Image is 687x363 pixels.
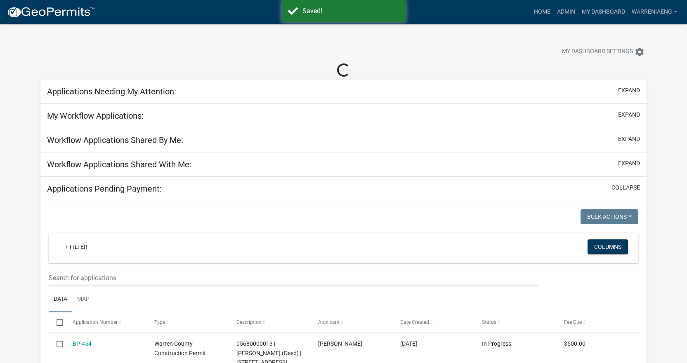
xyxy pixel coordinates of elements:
datatable-header-cell: Fee Due [556,312,638,332]
button: expand [618,86,640,95]
span: Date Created [400,319,429,325]
span: Status [482,319,496,325]
div: Saved! [302,6,399,16]
a: Data [49,286,72,313]
button: Bulk Actions [581,209,638,224]
datatable-header-cell: Status [474,312,556,332]
datatable-header-cell: Application Number [65,312,147,332]
a: BP-454 [73,340,92,347]
h5: Applications Needing My Attention: [47,87,176,96]
button: Columns [588,239,628,254]
span: 09/14/2025 [400,340,417,347]
a: WarrenIAEng [628,4,680,20]
a: + Filter [59,239,94,254]
span: Application Number [73,319,118,325]
span: lee larsen [318,340,362,347]
button: expand [618,110,640,119]
a: My Dashboard [578,4,628,20]
h5: Applications Pending Payment: [47,184,162,194]
span: Fee Due [564,319,582,325]
h5: My Workflow Applications: [47,111,144,121]
span: Description [236,319,262,325]
a: Map [72,286,94,313]
span: Type [154,319,165,325]
a: Home [531,4,554,20]
datatable-header-cell: Date Created [392,312,475,332]
span: My Dashboard Settings [562,47,633,57]
h5: Workflow Applications Shared With Me: [47,159,191,169]
button: collapse [611,183,640,192]
h5: Workflow Applications Shared By Me: [47,135,183,145]
datatable-header-cell: Select [49,312,64,332]
span: In Progress [482,340,511,347]
span: Warren County Construction Permit [154,340,206,356]
span: Applicant [318,319,340,325]
button: expand [618,135,640,143]
a: Admin [554,4,578,20]
i: settings [635,47,645,57]
datatable-header-cell: Applicant [310,312,392,332]
datatable-header-cell: Type [146,312,229,332]
button: expand [618,159,640,168]
span: $500.00 [564,340,585,347]
button: My Dashboard Settingssettings [555,44,651,60]
datatable-header-cell: Description [229,312,311,332]
input: Search for applications [49,269,538,286]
